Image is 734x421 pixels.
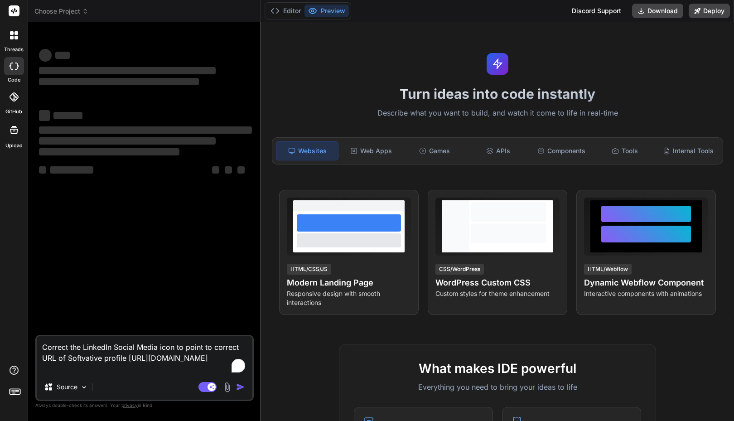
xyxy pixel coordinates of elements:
[39,78,199,85] span: ‌
[39,49,52,62] span: ‌
[225,166,232,174] span: ‌
[53,112,82,119] span: ‌
[37,336,252,374] textarea: To enrich screen reader interactions, please activate Accessibility in Grammarly extension settings
[266,86,729,102] h1: Turn ideas into code instantly
[287,289,411,307] p: Responsive design with smooth interactions
[287,264,331,275] div: HTML/CSS/JS
[584,276,708,289] h4: Dynamic Webflow Component
[237,166,245,174] span: ‌
[39,137,216,145] span: ‌
[404,141,465,160] div: Games
[34,7,88,16] span: Choose Project
[354,359,641,378] h2: What makes IDE powerful
[121,402,138,408] span: privacy
[50,166,93,174] span: ‌
[531,141,592,160] div: Components
[39,67,216,74] span: ‌
[467,141,529,160] div: APIs
[57,382,77,392] p: Source
[222,382,232,392] img: attachment
[5,108,22,116] label: GitHub
[212,166,219,174] span: ‌
[354,382,641,392] p: Everything you need to bring your ideas to life
[435,289,560,298] p: Custom styles for theme enhancement
[594,141,656,160] div: Tools
[39,148,179,155] span: ‌
[236,382,245,392] img: icon
[8,76,20,84] label: code
[340,141,402,160] div: Web Apps
[304,5,349,17] button: Preview
[657,141,719,160] div: Internal Tools
[55,52,70,59] span: ‌
[276,141,338,160] div: Websites
[435,264,484,275] div: CSS/WordPress
[689,4,730,18] button: Deploy
[566,4,627,18] div: Discord Support
[39,126,252,134] span: ‌
[584,289,708,298] p: Interactive components with animations
[267,5,304,17] button: Editor
[35,401,254,410] p: Always double-check its answers. Your in Bind
[287,276,411,289] h4: Modern Landing Page
[266,107,729,119] p: Describe what you want to build, and watch it come to life in real-time
[4,46,24,53] label: threads
[632,4,683,18] button: Download
[584,264,632,275] div: HTML/Webflow
[435,276,560,289] h4: WordPress Custom CSS
[39,110,50,121] span: ‌
[80,383,88,391] img: Pick Models
[39,166,46,174] span: ‌
[5,142,23,150] label: Upload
